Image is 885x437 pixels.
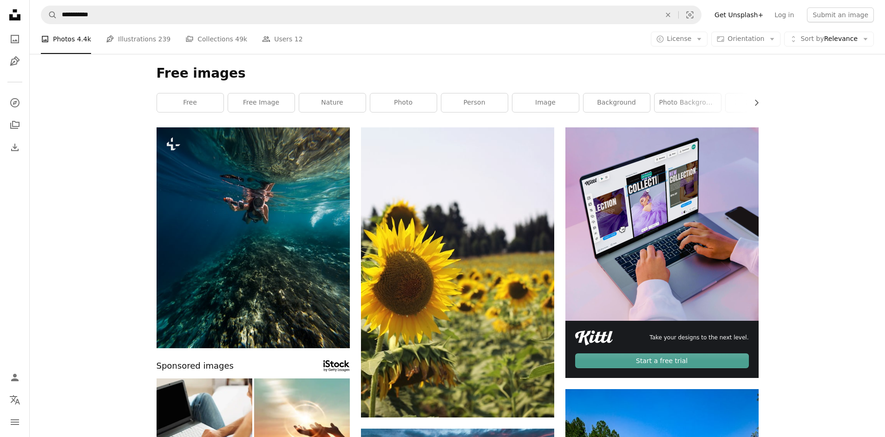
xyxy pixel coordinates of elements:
[262,24,303,54] a: Users 12
[726,93,792,112] a: sky
[709,7,769,22] a: Get Unsplash+
[784,32,874,46] button: Sort byRelevance
[6,6,24,26] a: Home — Unsplash
[361,268,554,276] a: sunflower field during day time
[441,93,508,112] a: person
[157,359,234,373] span: Sponsored images
[748,93,759,112] button: scroll list to the right
[185,24,247,54] a: Collections 49k
[565,127,759,378] a: Take your designs to the next level.Start a free trial
[157,127,350,348] img: a person swimming in the ocean with a camera
[361,127,554,417] img: sunflower field during day time
[228,93,295,112] a: free image
[235,34,247,44] span: 49k
[6,138,24,157] a: Download History
[41,6,57,24] button: Search Unsplash
[41,6,701,24] form: Find visuals sitewide
[157,233,350,242] a: a person swimming in the ocean with a camera
[575,331,613,345] img: file-1711049718225-ad48364186d3image
[106,24,170,54] a: Illustrations 239
[649,334,748,342] span: Take your designs to the next level.
[655,93,721,112] a: photo background
[800,35,824,42] span: Sort by
[299,93,366,112] a: nature
[711,32,780,46] button: Orientation
[157,65,759,82] h1: Free images
[728,35,764,42] span: Orientation
[807,7,874,22] button: Submit an image
[658,6,678,24] button: Clear
[769,7,800,22] a: Log in
[157,93,223,112] a: free
[667,35,692,42] span: License
[565,127,759,321] img: file-1719664968387-83d5a3f4d758image
[295,34,303,44] span: 12
[6,116,24,134] a: Collections
[6,93,24,112] a: Explore
[6,391,24,409] button: Language
[575,353,749,368] div: Start a free trial
[370,93,437,112] a: photo
[6,413,24,431] button: Menu
[158,34,171,44] span: 239
[6,30,24,48] a: Photos
[800,34,858,44] span: Relevance
[651,32,708,46] button: License
[583,93,650,112] a: background
[6,52,24,71] a: Illustrations
[512,93,579,112] a: image
[679,6,701,24] button: Visual search
[6,368,24,387] a: Log in / Sign up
